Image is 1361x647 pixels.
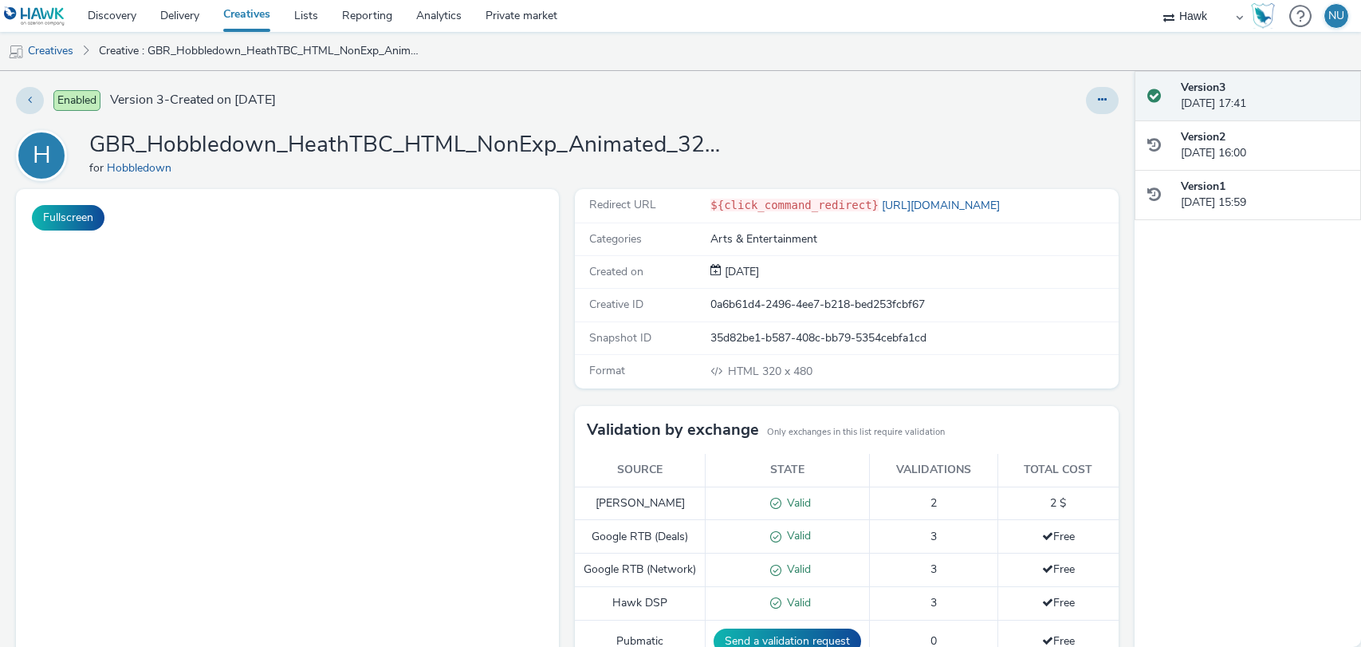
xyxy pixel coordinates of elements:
div: Creation 07 July 2025, 15:59 [722,264,759,280]
span: Valid [781,562,811,577]
span: [DATE] [722,264,759,279]
th: Validations [870,454,997,487]
small: Only exchanges in this list require validation [767,426,945,439]
div: NU [1328,4,1344,28]
span: Free [1042,562,1075,577]
span: Created on [589,264,643,279]
div: Arts & Entertainment [710,231,1116,247]
a: H [16,148,73,163]
h1: GBR_Hobbledown_HeathTBC_HTML_NonExp_Animated_320x480_INT_Culture_20250707 [89,130,727,160]
span: for [89,160,107,176]
span: 2 $ [1050,495,1066,511]
span: 2 [930,495,937,511]
span: 3 [930,529,937,544]
span: Free [1042,529,1075,544]
span: Enabled [53,90,100,111]
strong: Version 3 [1181,80,1225,95]
span: Creative ID [589,297,643,312]
span: 3 [930,562,937,577]
span: Valid [781,528,811,543]
img: Hawk Academy [1251,3,1275,29]
div: 35d82be1-b587-408c-bb79-5354cebfa1cd [710,330,1116,346]
a: Creative : GBR_Hobbledown_HeathTBC_HTML_NonExp_Animated_320x480_INT_Culture_20250707 [91,32,431,70]
th: Source [575,454,706,487]
span: Valid [781,595,811,610]
strong: Version 2 [1181,129,1225,144]
img: mobile [8,44,24,60]
button: Fullscreen [32,205,104,231]
span: Snapshot ID [589,330,651,345]
td: Google RTB (Network) [575,554,706,587]
h3: Validation by exchange [587,418,759,442]
span: Redirect URL [589,197,656,212]
div: H [33,133,51,178]
span: HTML [728,364,762,379]
strong: Version 1 [1181,179,1225,194]
td: Google RTB (Deals) [575,520,706,554]
span: Valid [781,495,811,511]
span: 3 [930,595,937,610]
span: 320 x 480 [726,364,812,379]
div: 0a6b61d4-2496-4ee7-b218-bed253fcbf67 [710,297,1116,313]
td: [PERSON_NAME] [575,487,706,520]
a: Hobbledown [107,160,178,176]
div: [DATE] 15:59 [1181,179,1348,211]
img: undefined Logo [4,6,65,26]
div: [DATE] 16:00 [1181,129,1348,162]
span: Categories [589,231,642,247]
th: Total cost [997,454,1118,487]
a: Hawk Academy [1251,3,1281,29]
span: Version 3 - Created on [DATE] [110,91,276,109]
code: ${click_command_redirect} [710,199,879,211]
span: Free [1042,595,1075,610]
td: Hawk DSP [575,587,706,621]
div: [DATE] 17:41 [1181,80,1348,112]
th: State [706,454,870,487]
a: [URL][DOMAIN_NAME] [879,198,1006,213]
span: Format [589,363,625,378]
